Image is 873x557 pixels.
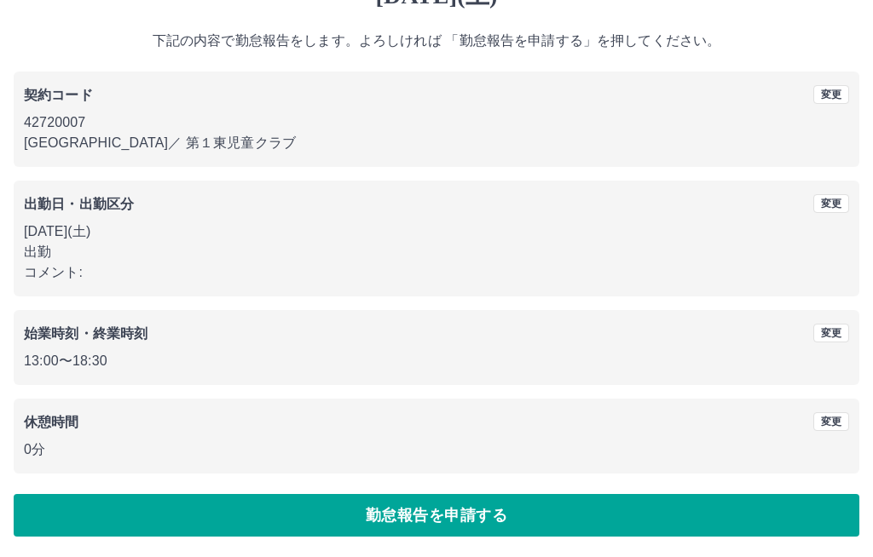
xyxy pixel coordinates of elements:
button: 変更 [813,86,849,105]
p: 出勤 [24,243,849,263]
b: 契約コード [24,89,93,103]
button: 変更 [813,413,849,432]
p: [GEOGRAPHIC_DATA] ／ 第１東児童クラブ [24,134,849,154]
button: 変更 [813,195,849,214]
p: コメント: [24,263,849,284]
p: 0分 [24,440,849,461]
p: 42720007 [24,113,849,134]
b: 出勤日・出勤区分 [24,198,134,212]
button: 勤怠報告を申請する [14,495,859,537]
b: 休憩時間 [24,416,79,430]
p: 13:00 〜 18:30 [24,352,849,372]
b: 始業時刻・終業時刻 [24,327,147,342]
button: 変更 [813,324,849,343]
p: [DATE](土) [24,222,849,243]
p: 下記の内容で勤怠報告をします。よろしければ 「勤怠報告を申請する」を押してください。 [14,32,859,52]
